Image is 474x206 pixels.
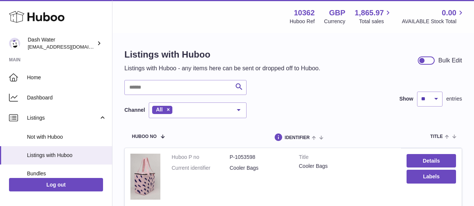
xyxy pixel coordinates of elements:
img: internalAdmin-10362@internal.huboo.com [9,38,20,49]
label: Show [399,95,413,102]
span: Total sales [359,18,392,25]
div: Huboo Ref [290,18,315,25]
dt: Huboo P no [172,154,230,161]
span: Dashboard [27,94,106,101]
span: AVAILABLE Stock Total [402,18,465,25]
span: Not with Huboo [27,133,106,141]
span: Bundles [27,170,106,177]
dd: P-1053598 [230,154,288,161]
a: Details [407,154,456,167]
strong: 10362 [294,8,315,18]
p: Listings with Huboo - any items here can be sent or dropped off to Huboo. [124,64,320,73]
img: Cooler Bags [130,154,160,200]
div: Currency [324,18,345,25]
div: Bulk Edit [438,56,462,65]
span: 1,865.97 [355,8,384,18]
span: All [156,107,163,113]
span: Listings [27,114,99,122]
span: [EMAIL_ADDRESS][DOMAIN_NAME] [28,44,110,50]
span: entries [446,95,462,102]
button: Labels [407,170,456,183]
span: 0.00 [442,8,456,18]
span: identifier [285,135,310,140]
strong: GBP [329,8,345,18]
label: Channel [124,107,145,114]
a: 1,865.97 Total sales [355,8,393,25]
div: Cooler Bags [299,163,396,170]
dd: Cooler Bags [230,165,288,172]
span: Huboo no [132,134,157,139]
span: Home [27,74,106,81]
a: Log out [9,178,103,191]
div: Dash Water [28,36,95,50]
a: 0.00 AVAILABLE Stock Total [402,8,465,25]
dt: Current identifier [172,165,230,172]
span: title [430,134,443,139]
h1: Listings with Huboo [124,49,320,61]
span: Listings with Huboo [27,152,106,159]
strong: Title [299,154,396,163]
